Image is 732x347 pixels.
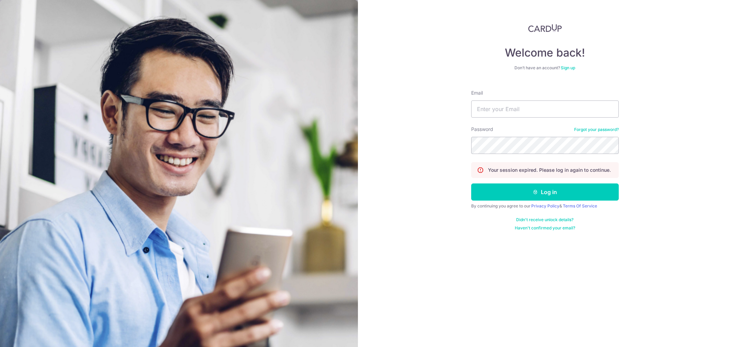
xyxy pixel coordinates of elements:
div: By continuing you agree to our & [471,203,619,209]
a: Privacy Policy [531,203,559,208]
a: Terms Of Service [563,203,597,208]
a: Sign up [561,65,575,70]
label: Password [471,126,493,133]
div: Don’t have an account? [471,65,619,71]
button: Log in [471,183,619,201]
label: Email [471,89,483,96]
p: Your session expired. Please log in again to continue. [488,167,611,173]
a: Didn't receive unlock details? [516,217,573,223]
input: Enter your Email [471,100,619,118]
h4: Welcome back! [471,46,619,60]
img: CardUp Logo [528,24,562,32]
a: Haven't confirmed your email? [515,225,575,231]
a: Forgot your password? [574,127,619,132]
